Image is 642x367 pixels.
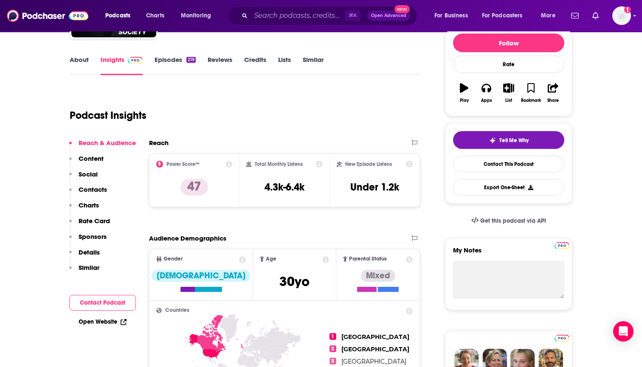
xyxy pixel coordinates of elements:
[453,156,564,172] a: Contact This Podcast
[555,241,569,249] a: Pro website
[542,78,564,108] button: Share
[165,308,189,313] span: Countries
[329,345,336,352] span: 2
[589,8,602,23] a: Show notifications dropdown
[612,6,631,25] img: User Profile
[146,10,164,22] span: Charts
[279,273,310,290] span: 30 yo
[266,256,276,262] span: Age
[476,9,535,22] button: open menu
[79,154,104,162] p: Content
[505,98,512,103] div: List
[265,181,304,193] h3: 4.3k-6.4k
[251,9,345,22] input: Search podcasts, credits, & more...
[329,333,336,340] span: 1
[7,8,88,24] img: Podchaser - Follow, Share and Rate Podcasts
[99,9,141,22] button: open menu
[149,139,169,147] h2: Reach
[612,6,631,25] span: Logged in as alignPR
[69,170,98,186] button: Social
[69,263,99,279] button: Similar
[70,109,146,122] h1: Podcast Insights
[482,10,523,22] span: For Podcasters
[69,185,107,201] button: Contacts
[547,98,559,103] div: Share
[367,11,410,21] button: Open AdvancedNew
[166,161,200,167] h2: Power Score™
[453,78,475,108] button: Play
[79,233,107,241] p: Sponsors
[460,98,469,103] div: Play
[255,161,303,167] h2: Total Monthly Listens
[69,248,100,264] button: Details
[453,131,564,149] button: tell me why sparkleTell Me Why
[79,263,99,272] p: Similar
[555,333,569,342] a: Pro website
[349,256,387,262] span: Parental Status
[499,137,529,144] span: Tell Me Why
[141,9,169,22] a: Charts
[361,270,395,282] div: Mixed
[244,56,266,75] a: Credits
[481,98,492,103] div: Apps
[568,8,582,23] a: Show notifications dropdown
[465,210,553,231] a: Get this podcast via API
[69,154,104,170] button: Content
[624,6,631,13] svg: Add a profile image
[541,10,555,22] span: More
[69,295,136,311] button: Contact Podcast
[181,10,211,22] span: Monitoring
[163,256,183,262] span: Gender
[555,335,569,342] img: Podchaser Pro
[350,181,399,193] h3: Under 1.2k
[394,5,410,13] span: New
[186,57,196,63] div: 219
[79,248,100,256] p: Details
[152,270,251,282] div: [DEMOGRAPHIC_DATA]
[69,233,107,248] button: Sponsors
[303,56,324,75] a: Similar
[555,242,569,249] img: Podchaser Pro
[70,56,89,75] a: About
[489,137,496,144] img: tell me why sparkle
[453,34,564,52] button: Follow
[341,358,406,365] span: [GEOGRAPHIC_DATA]
[175,9,222,22] button: open menu
[612,6,631,25] button: Show profile menu
[105,10,130,22] span: Podcasts
[149,234,226,242] h2: Audience Demographics
[498,78,520,108] button: List
[428,9,479,22] button: open menu
[535,9,566,22] button: open menu
[69,139,136,154] button: Reach & Audience
[79,185,107,193] p: Contacts
[79,201,99,209] p: Charts
[345,10,360,21] span: ⌘ K
[208,56,232,75] a: Reviews
[453,56,564,73] div: Rate
[341,333,409,341] span: [GEOGRAPHIC_DATA]
[69,217,110,233] button: Rate Card
[520,78,542,108] button: Bookmark
[329,358,336,364] span: 3
[341,345,409,353] span: [GEOGRAPHIC_DATA]
[453,246,564,261] label: My Notes
[434,10,468,22] span: For Business
[475,78,497,108] button: Apps
[278,56,291,75] a: Lists
[453,179,564,196] button: Export One-Sheet
[79,318,127,325] a: Open Website
[128,57,143,64] img: Podchaser Pro
[69,201,99,217] button: Charts
[521,98,541,103] div: Bookmark
[480,217,546,224] span: Get this podcast via API
[180,179,208,196] p: 47
[236,6,425,25] div: Search podcasts, credits, & more...
[101,56,143,75] a: InsightsPodchaser Pro
[79,139,136,147] p: Reach & Audience
[79,170,98,178] p: Social
[371,14,406,18] span: Open Advanced
[613,321,634,342] div: Open Intercom Messenger
[155,56,196,75] a: Episodes219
